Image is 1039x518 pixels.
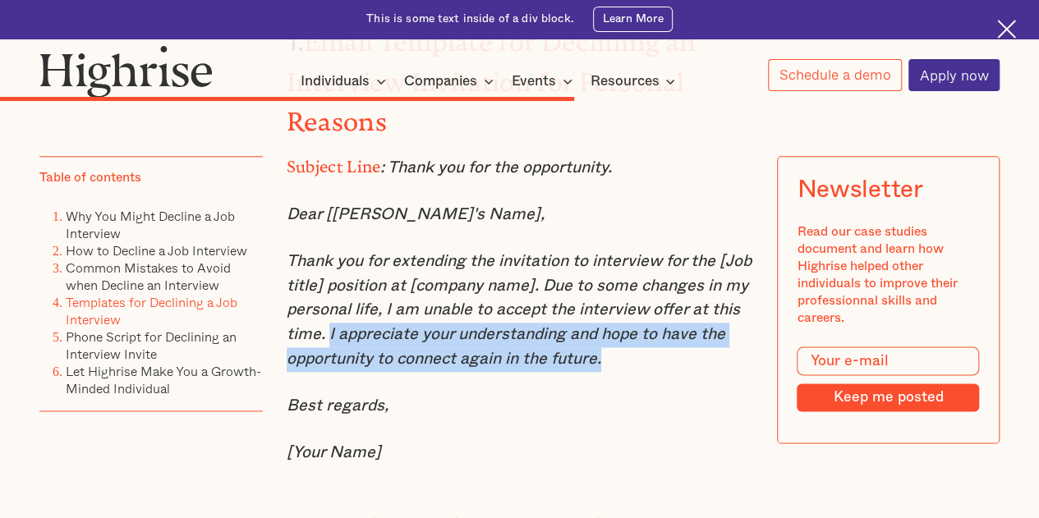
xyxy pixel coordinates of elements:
[590,71,659,91] div: Resources
[287,158,381,167] strong: Subject Line
[768,59,902,91] a: Schedule a demo
[66,258,231,295] a: Common Mistakes to Avoid when Decline an Interview
[908,59,1000,91] a: Apply now
[301,71,370,91] div: Individuals
[380,159,611,176] em: : Thank you for the opportunity.
[66,241,247,260] a: How to Decline a Job Interview
[287,253,752,366] em: Thank you for extending the invitation to interview for the [Job title] position at [company name...
[66,206,235,243] a: Why You Might Decline a Job Interview
[997,20,1016,39] img: Cross icon
[512,71,577,91] div: Events
[797,346,979,411] form: Modal Form
[66,327,237,364] a: Phone Script for Declining an Interview Invite
[287,444,381,461] em: [Your Name]
[66,361,261,398] a: Let Highrise Make You a Growth-Minded Individual
[66,292,237,329] a: Templates for Declining a Job Interview
[797,346,979,376] input: Your e-mail
[797,383,979,410] input: Keep me posted
[512,71,556,91] div: Events
[590,71,680,91] div: Resources
[404,71,477,91] div: Companies
[593,7,673,32] a: Learn More
[287,397,388,414] em: Best regards,
[301,71,391,91] div: Individuals
[797,223,979,327] div: Read our case studies document and learn how Highrise helped other individuals to improve their p...
[797,176,922,204] div: Newsletter
[404,71,499,91] div: Companies
[287,206,545,222] em: Dear [[PERSON_NAME]'s Name],
[39,169,141,186] div: Table of contents
[39,45,213,98] img: Highrise logo
[366,11,574,27] div: This is some text inside of a div block.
